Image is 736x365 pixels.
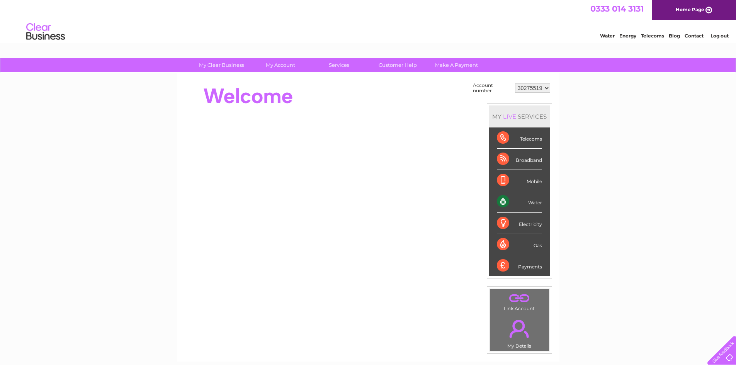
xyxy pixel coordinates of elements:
[489,105,550,127] div: MY SERVICES
[490,313,549,351] td: My Details
[471,81,513,95] td: Account number
[186,4,551,37] div: Clear Business is a trading name of Verastar Limited (registered in [GEOGRAPHIC_DATA] No. 3667643...
[669,33,680,39] a: Blog
[497,255,542,276] div: Payments
[590,4,644,14] a: 0333 014 3131
[501,113,518,120] div: LIVE
[366,58,430,72] a: Customer Help
[497,149,542,170] div: Broadband
[497,191,542,212] div: Water
[492,315,547,342] a: .
[497,127,542,149] div: Telecoms
[492,291,547,305] a: .
[600,33,615,39] a: Water
[641,33,664,39] a: Telecoms
[425,58,488,72] a: Make A Payment
[190,58,253,72] a: My Clear Business
[711,33,729,39] a: Log out
[497,213,542,234] div: Electricity
[26,20,65,44] img: logo.png
[497,170,542,191] div: Mobile
[307,58,371,72] a: Services
[685,33,704,39] a: Contact
[619,33,636,39] a: Energy
[248,58,312,72] a: My Account
[490,289,549,313] td: Link Account
[497,234,542,255] div: Gas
